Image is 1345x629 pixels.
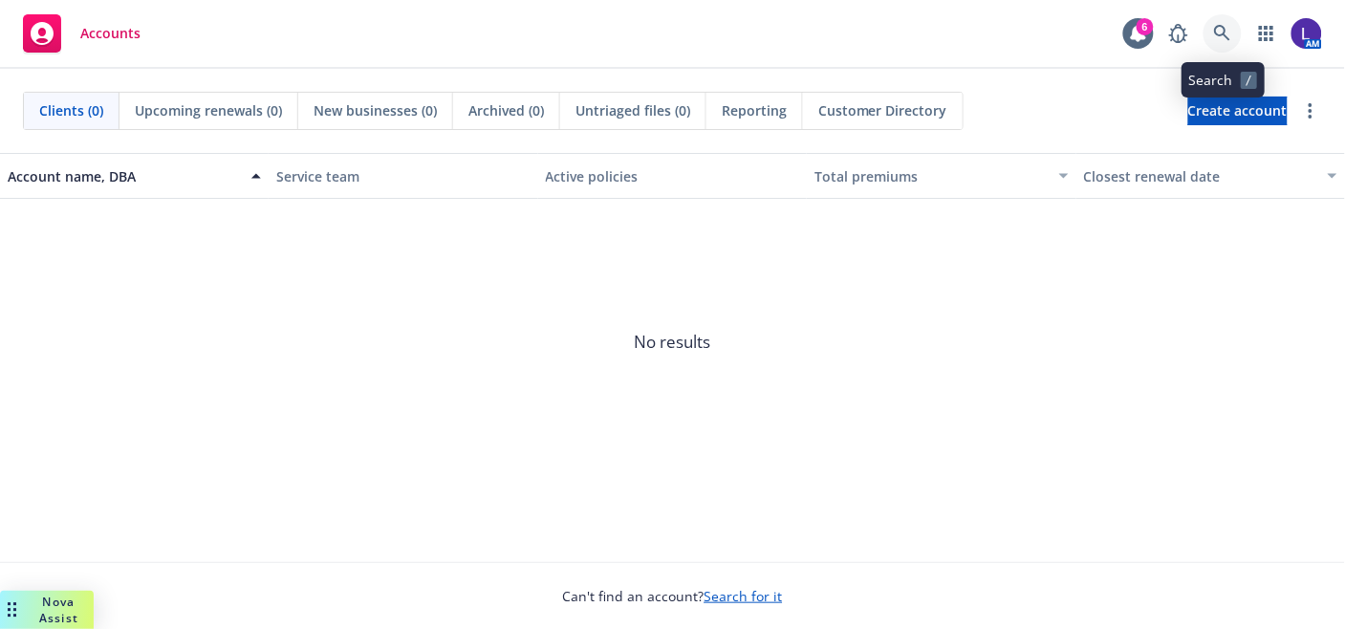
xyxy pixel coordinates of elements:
span: Create account [1188,93,1288,129]
button: Closest renewal date [1076,153,1345,199]
span: Upcoming renewals (0) [135,100,282,120]
span: New businesses (0) [314,100,437,120]
span: Archived (0) [468,100,544,120]
a: Search [1204,14,1242,53]
div: Account name, DBA [8,166,240,186]
div: Active policies [546,166,799,186]
button: Total premiums [807,153,1075,199]
a: Create account [1188,97,1288,125]
button: Active policies [538,153,807,199]
button: Service team [269,153,537,199]
a: more [1299,99,1322,122]
a: Search for it [705,587,783,605]
span: Can't find an account? [563,586,783,606]
div: Closest renewal date [1084,166,1316,186]
span: Reporting [722,100,787,120]
img: photo [1291,18,1322,49]
span: Accounts [80,26,141,41]
div: Service team [276,166,530,186]
span: Untriaged files (0) [575,100,690,120]
a: Switch app [1247,14,1286,53]
span: Customer Directory [818,100,947,120]
div: 6 [1137,18,1154,35]
div: Total premiums [814,166,1047,186]
a: Report a Bug [1160,14,1198,53]
a: Accounts [15,7,148,60]
span: Clients (0) [39,100,103,120]
span: Nova Assist [39,594,78,626]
